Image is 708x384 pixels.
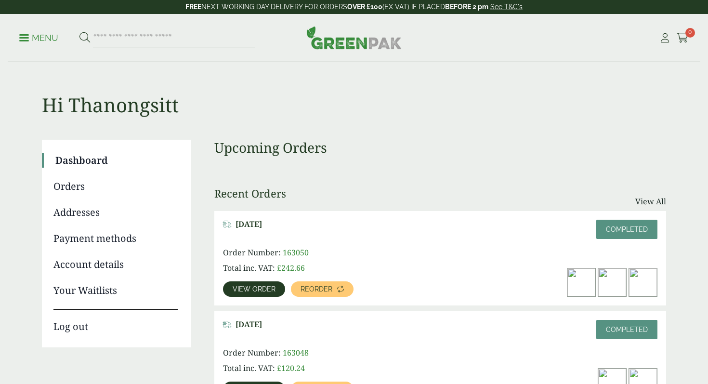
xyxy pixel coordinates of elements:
strong: BEFORE 2 pm [445,3,488,11]
a: Dashboard [55,153,178,168]
span: [DATE] [236,220,262,229]
i: My Account [659,33,671,43]
a: Menu [19,32,58,42]
a: View order [223,281,285,297]
span: £ [277,263,281,273]
a: Payment methods [53,231,178,246]
span: Completed [606,225,648,233]
a: Addresses [53,205,178,220]
strong: FREE [185,3,201,11]
span: Total inc. VAT: [223,363,275,373]
h1: Hi Thanongsitt [42,63,666,117]
a: Reorder [291,281,354,297]
a: 0 [677,31,689,45]
a: See T&C's [490,3,523,11]
span: View order [233,286,275,292]
a: Orders [53,179,178,194]
bdi: 242.66 [277,263,305,273]
img: 500ml-Rectangular-Kraft-Bowl-with-food-contents-300x200.jpg [567,268,595,296]
h3: Upcoming Orders [214,140,666,156]
span: 0 [685,28,695,38]
img: GreenPak Supplies [306,26,402,49]
i: Cart [677,33,689,43]
p: Menu [19,32,58,44]
span: Reorder [301,286,332,292]
a: Account details [53,257,178,272]
span: £ [277,363,281,373]
a: Log out [53,309,178,334]
span: [DATE] [236,320,262,329]
span: 163048 [283,347,309,358]
h3: Recent Orders [214,187,286,199]
span: Order Number: [223,247,281,258]
span: Order Number: [223,347,281,358]
span: Total inc. VAT: [223,263,275,273]
img: Lid-300x200.jpg [598,268,626,296]
strong: OVER £100 [347,3,382,11]
img: 750ml-Rectangular-Kraft-Bowl-with-food-contents-300x200.jpg [629,268,657,296]
span: 163050 [283,247,309,258]
span: Completed [606,326,648,333]
bdi: 120.24 [277,363,305,373]
a: Your Waitlists [53,283,178,298]
a: View All [635,196,666,207]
